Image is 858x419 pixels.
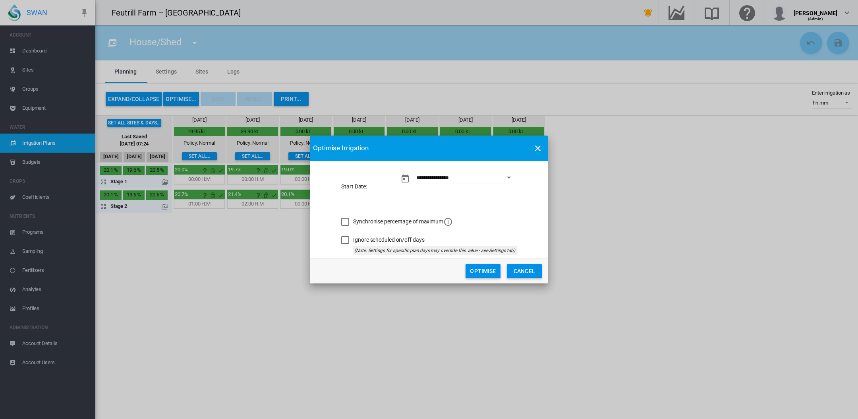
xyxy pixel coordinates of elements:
[507,264,542,278] button: Cancel
[502,171,516,185] button: Open calendar
[353,218,453,225] span: Synchronise percentage of maximum
[443,217,453,227] md-icon: icon-information-outline
[466,264,500,278] button: Optimise
[353,236,424,244] div: Ignore scheduled on/off days
[341,236,424,244] md-checkbox: Ignore scheduled on/off days
[353,246,517,255] div: (Note: Settings for specific plan days may override this value - see Settings tab)
[313,144,369,153] span: Optimise Irrigation
[310,136,548,284] md-dialog: Start Date: ...
[533,144,543,153] md-icon: icon-close
[530,140,546,156] button: icon-close
[341,217,453,227] md-checkbox: Synchronise percentage of maximum
[397,171,413,187] button: md-calendar
[341,183,394,191] label: Start Date:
